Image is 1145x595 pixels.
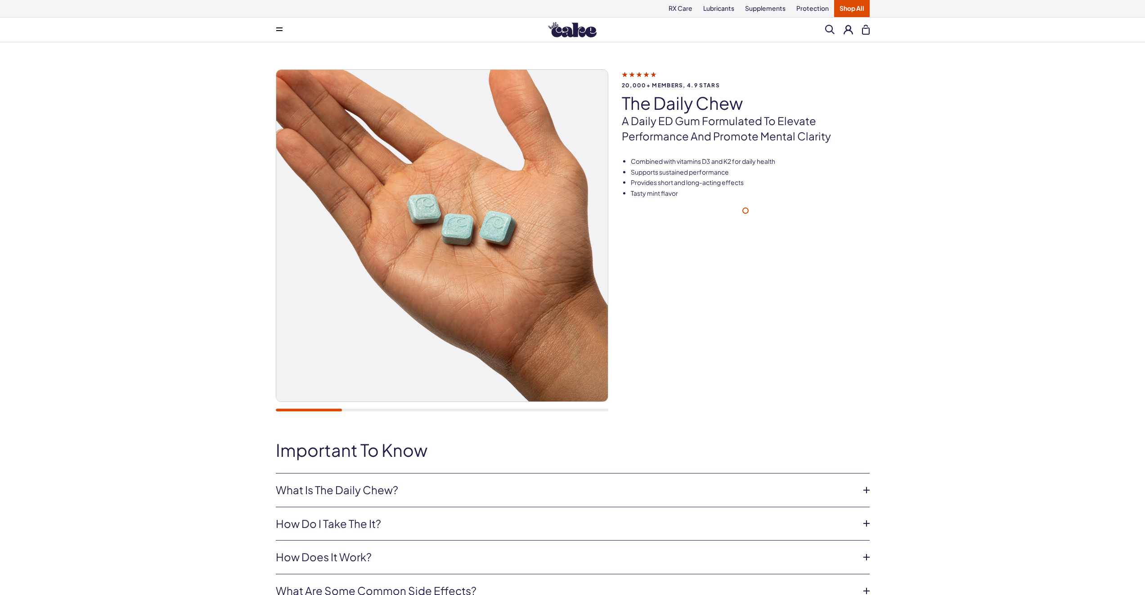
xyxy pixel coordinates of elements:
p: A Daily ED Gum Formulated To Elevate Performance And Promote Mental Clarity [622,113,870,144]
li: Supports sustained performance [631,168,870,177]
li: Provides short and long-acting effects [631,178,870,187]
a: 20,000+ members, 4.9 stars [622,70,870,88]
img: The Daily Chew [276,70,608,401]
a: How do i take the it? [276,516,855,532]
li: Combined with vitamins D3 and K2 for daily health [631,157,870,166]
li: Tasty mint flavor [631,189,870,198]
h2: Important To Know [276,441,870,460]
img: Hello Cake [548,22,597,37]
a: How Does it Work? [276,550,855,565]
h1: The Daily Chew [622,94,870,113]
a: What Is The Daily Chew? [276,482,855,498]
span: 20,000+ members, 4.9 stars [622,82,870,88]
